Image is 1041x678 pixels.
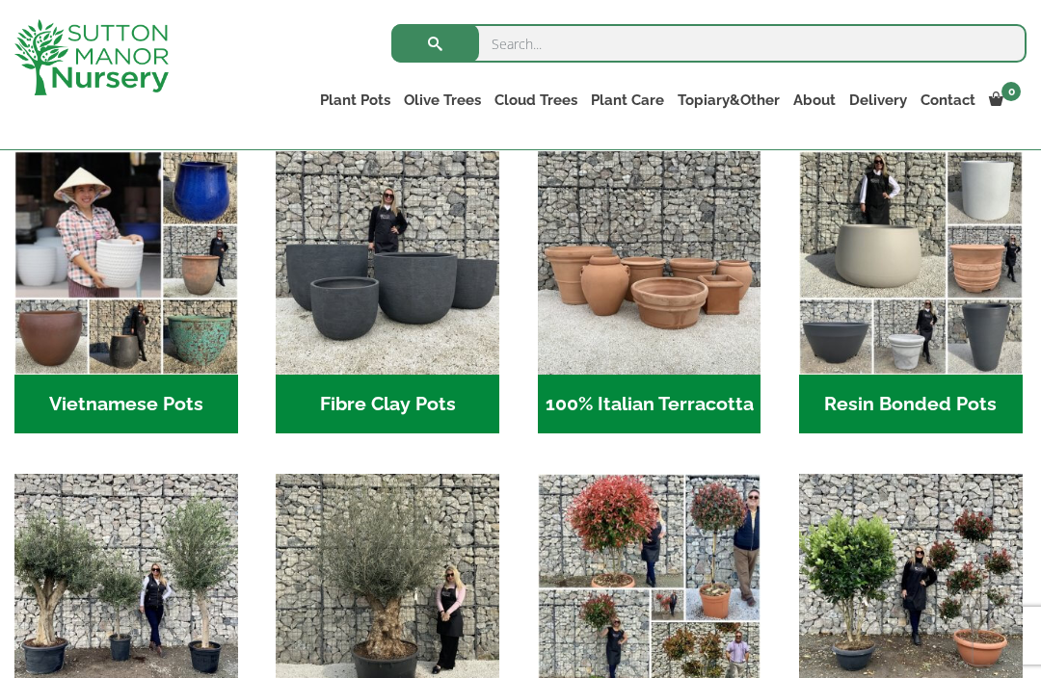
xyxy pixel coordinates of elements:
[538,375,761,434] h2: 100% Italian Terracotta
[14,19,169,95] img: logo
[538,151,761,375] img: Home - 1B137C32 8D99 4B1A AA2F 25D5E514E47D 1 105 c
[799,151,1023,375] img: Home - 67232D1B A461 444F B0F6 BDEDC2C7E10B 1 105 c
[391,24,1027,63] input: Search...
[982,87,1027,114] a: 0
[276,151,499,433] a: Visit product category Fibre Clay Pots
[799,375,1023,434] h2: Resin Bonded Pots
[276,151,499,375] img: Home - 8194B7A3 2818 4562 B9DD 4EBD5DC21C71 1 105 c 1
[842,87,914,114] a: Delivery
[488,87,584,114] a: Cloud Trees
[276,375,499,434] h2: Fibre Clay Pots
[1001,82,1021,101] span: 0
[14,151,238,433] a: Visit product category Vietnamese Pots
[799,151,1023,433] a: Visit product category Resin Bonded Pots
[14,151,238,375] img: Home - 6E921A5B 9E2F 4B13 AB99 4EF601C89C59 1 105 c
[14,375,238,434] h2: Vietnamese Pots
[914,87,982,114] a: Contact
[538,151,761,433] a: Visit product category 100% Italian Terracotta
[671,87,787,114] a: Topiary&Other
[584,87,671,114] a: Plant Care
[397,87,488,114] a: Olive Trees
[313,87,397,114] a: Plant Pots
[787,87,842,114] a: About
